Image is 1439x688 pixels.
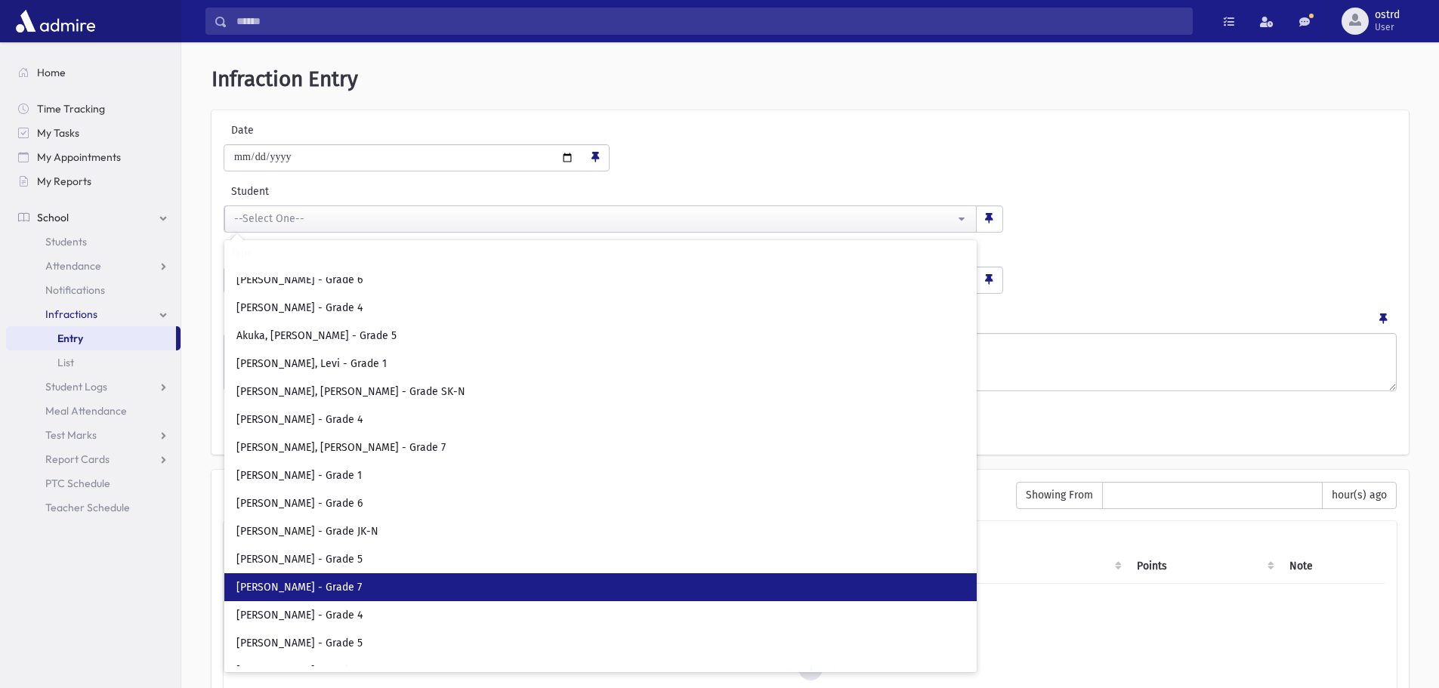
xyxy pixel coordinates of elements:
[45,307,97,321] span: Infractions
[45,452,110,466] span: Report Cards
[6,278,181,302] a: Notifications
[1280,549,1385,584] th: Note
[6,471,181,495] a: PTC Schedule
[6,399,181,423] a: Meal Attendance
[6,423,181,447] a: Test Marks
[6,447,181,471] a: Report Cards
[6,60,181,85] a: Home
[236,552,363,567] span: [PERSON_NAME] - Grade 5
[236,608,363,623] span: [PERSON_NAME] - Grade 4
[6,495,181,520] a: Teacher Schedule
[6,121,181,145] a: My Tasks
[45,259,101,273] span: Attendance
[236,496,363,511] span: [PERSON_NAME] - Grade 6
[37,126,79,140] span: My Tasks
[236,273,363,288] span: [PERSON_NAME] - Grade 6
[6,230,181,254] a: Students
[37,66,66,79] span: Home
[236,664,363,679] span: [PERSON_NAME] - Grade 2
[224,245,613,261] label: Type
[6,97,181,121] a: Time Tracking
[234,211,955,227] div: --Select One--
[1322,482,1397,509] span: hour(s) ago
[1375,9,1400,21] span: ostrd
[6,145,181,169] a: My Appointments
[37,211,69,224] span: School
[37,174,91,188] span: My Reports
[224,122,352,138] label: Date
[37,102,105,116] span: Time Tracking
[45,501,130,514] span: Teacher Schedule
[6,375,181,399] a: Student Logs
[45,404,127,418] span: Meal Attendance
[236,384,465,400] span: [PERSON_NAME], [PERSON_NAME] - Grade SK-N
[227,8,1192,35] input: Search
[224,184,743,199] label: Student
[236,356,387,372] span: [PERSON_NAME], Levi - Grade 1
[57,356,74,369] span: List
[1016,482,1103,509] span: Showing From
[236,440,446,455] span: [PERSON_NAME], [PERSON_NAME] - Grade 7
[236,524,378,539] span: [PERSON_NAME] - Grade JK-N
[236,636,363,651] span: [PERSON_NAME] - Grade 5
[45,283,105,297] span: Notifications
[45,477,110,490] span: PTC Schedule
[236,580,362,595] span: [PERSON_NAME] - Grade 7
[212,66,358,91] span: Infraction Entry
[236,329,397,344] span: Akuka, [PERSON_NAME] - Grade 5
[1128,549,1280,584] th: Points: activate to sort column ascending
[45,428,97,442] span: Test Marks
[236,412,363,427] span: [PERSON_NAME] - Grade 4
[37,150,121,164] span: My Appointments
[6,326,176,350] a: Entry
[45,380,107,393] span: Student Logs
[6,169,181,193] a: My Reports
[6,254,181,278] a: Attendance
[230,249,971,274] input: Search
[6,350,181,375] a: List
[45,235,87,248] span: Students
[57,332,83,345] span: Entry
[12,6,99,36] img: AdmirePro
[236,468,362,483] span: [PERSON_NAME] - Grade 1
[236,301,363,316] span: [PERSON_NAME] - Grade 4
[6,205,181,230] a: School
[224,306,247,327] label: Note
[6,302,181,326] a: Infractions
[224,205,977,233] button: --Select One--
[1375,21,1400,33] span: User
[224,482,1001,496] h6: Recently Entered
